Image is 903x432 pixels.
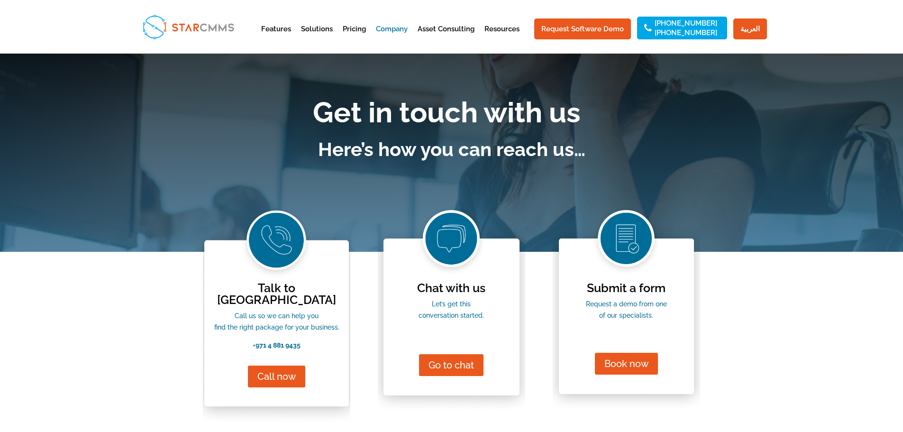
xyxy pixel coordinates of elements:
[594,352,659,376] a: Book now
[301,26,333,49] a: Solutions
[417,281,485,295] span: Chat with us
[534,18,631,39] a: Request Software Demo
[378,299,525,322] p: Let’s get this conversation started.
[376,26,408,49] a: Company
[343,26,366,49] a: Pricing
[186,98,708,131] h1: Get in touch with us
[418,353,484,377] a: Go to chat
[253,341,301,349] a: +971 4 881 9435
[587,281,666,295] span: Submit a form
[247,365,306,388] a: Call now
[418,26,474,49] a: Asset Consulting
[217,281,336,307] span: Talk to [GEOGRAPHIC_DATA]
[553,299,700,322] p: Request a demo from one of our specialists.
[655,29,717,36] a: [PHONE_NUMBER]
[196,144,708,155] p: Here’s how you can reach us…
[138,10,238,43] img: StarCMMS
[733,18,767,39] a: العربية
[203,311,350,340] p: Call us so we can help you find the right package for your business.
[255,341,301,349] strong: 971 4 881 9435
[261,26,291,49] a: Features
[655,20,717,27] a: [PHONE_NUMBER]
[484,26,520,49] a: Resources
